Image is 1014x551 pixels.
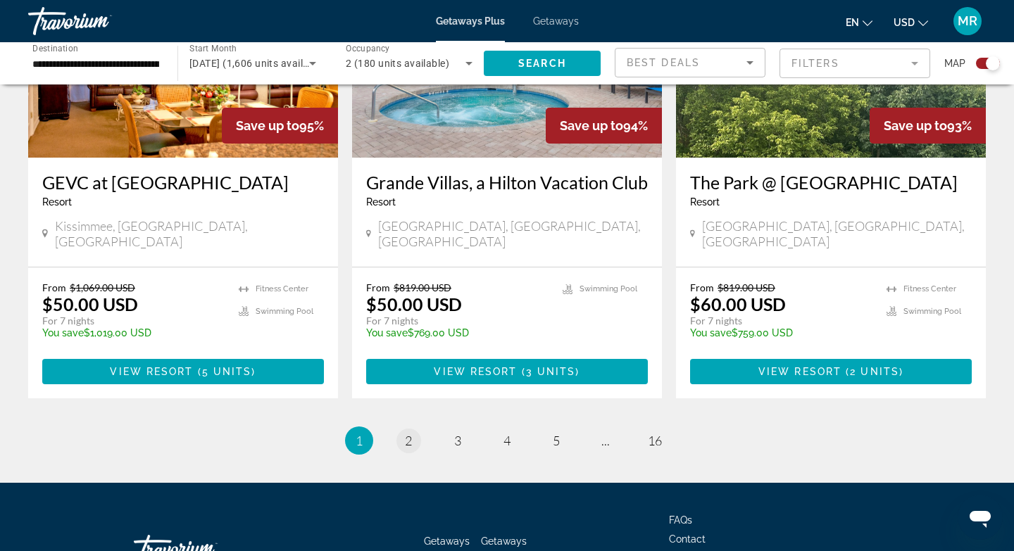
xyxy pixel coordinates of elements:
span: Occupancy [346,44,390,53]
span: Destination [32,43,78,53]
a: Travorium [28,3,169,39]
a: Getaways [533,15,579,27]
span: Resort [690,196,720,208]
button: Change currency [894,12,928,32]
a: Getaways [424,536,470,547]
span: Kissimmee, [GEOGRAPHIC_DATA], [GEOGRAPHIC_DATA] [55,218,324,249]
span: 16 [648,433,662,448]
iframe: Button to launch messaging window [958,495,1003,540]
span: Search [518,58,566,69]
span: Best Deals [627,57,700,68]
a: The Park @ [GEOGRAPHIC_DATA] [690,172,972,193]
button: Change language [846,12,872,32]
span: Resort [366,196,396,208]
div: 95% [222,108,338,144]
a: FAQs [669,514,692,526]
p: $50.00 USD [42,293,138,315]
span: View Resort [758,366,841,377]
span: $819.00 USD [718,281,775,293]
button: Filter [780,48,930,79]
button: View Resort(5 units) [42,359,324,384]
a: Contact [669,533,706,545]
span: 4 [503,433,511,448]
span: Swimming Pool [256,307,313,316]
span: USD [894,17,915,28]
span: [GEOGRAPHIC_DATA], [GEOGRAPHIC_DATA], [GEOGRAPHIC_DATA] [378,218,648,249]
span: From [42,281,66,293]
span: 2 (180 units available) [346,58,449,69]
span: Fitness Center [256,284,308,293]
span: 5 [553,433,560,448]
a: Grande Villas, a Hilton Vacation Club [366,172,648,193]
nav: Pagination [28,426,986,455]
span: Save up to [884,118,947,133]
span: Fitness Center [903,284,956,293]
p: $1,019.00 USD [42,327,225,338]
span: 5 units [202,366,252,377]
span: $819.00 USD [394,281,451,293]
span: Resort [42,196,72,208]
span: You save [42,327,84,338]
span: Start Month [189,44,237,53]
span: You save [690,327,732,338]
span: Swimming Pool [903,307,961,316]
span: [DATE] (1,606 units available) [189,58,326,69]
span: [GEOGRAPHIC_DATA], [GEOGRAPHIC_DATA], [GEOGRAPHIC_DATA] [702,218,972,249]
span: Save up to [560,118,623,133]
span: 3 units [526,366,576,377]
button: View Resort(2 units) [690,359,972,384]
span: From [366,281,390,293]
mat-select: Sort by [627,54,753,71]
button: User Menu [949,6,986,36]
span: 1 [356,433,363,448]
span: View Resort [110,366,193,377]
span: Map [944,53,965,73]
span: ... [601,433,610,448]
span: ( ) [518,366,580,377]
a: GEVC at [GEOGRAPHIC_DATA] [42,172,324,193]
p: $759.00 USD [690,327,872,338]
button: Search [484,51,601,76]
div: 93% [870,108,986,144]
p: $60.00 USD [690,293,786,315]
p: For 7 nights [42,315,225,327]
span: ( ) [841,366,903,377]
a: Getaways Plus [436,15,505,27]
p: For 7 nights [366,315,549,327]
span: MR [958,14,977,28]
div: 94% [546,108,662,144]
span: From [690,281,714,293]
span: 2 units [850,366,899,377]
span: Swimming Pool [580,284,637,293]
p: $50.00 USD [366,293,462,315]
p: For 7 nights [690,315,872,327]
span: en [846,17,859,28]
span: View Resort [434,366,517,377]
span: 3 [454,433,461,448]
span: Save up to [236,118,299,133]
span: You save [366,327,408,338]
button: View Resort(3 units) [366,359,648,384]
p: $769.00 USD [366,327,549,338]
span: ( ) [194,366,256,377]
span: $1,069.00 USD [70,281,135,293]
span: 2 [405,433,412,448]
